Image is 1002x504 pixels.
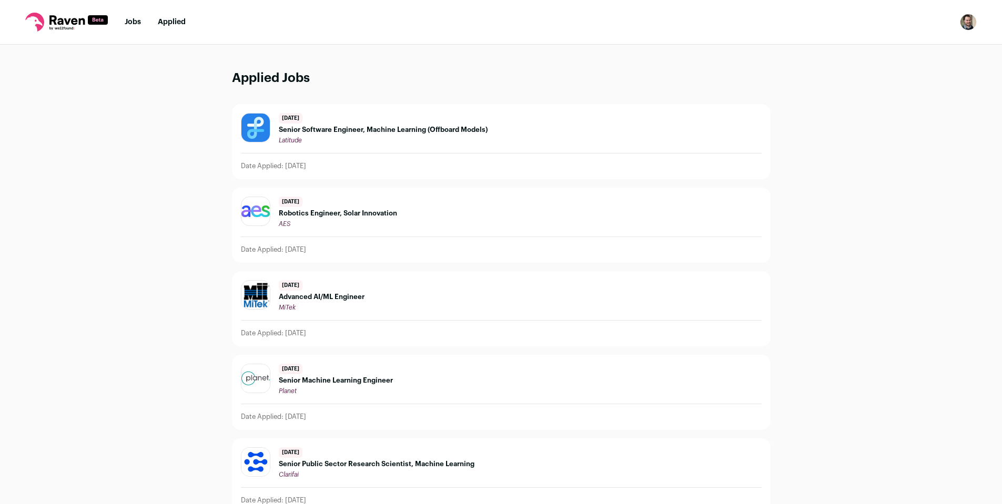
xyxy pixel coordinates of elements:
a: [DATE] Advanced AI/ML Engineer MiTek Date Applied: [DATE] [232,272,770,346]
a: [DATE] Senior Machine Learning Engineer Planet Date Applied: [DATE] [232,355,770,429]
p: Date Applied: [DATE] [241,245,306,254]
img: 9a00d0e4947af6b4ea56c4364dc4312e501bf9a1ee6ef569a38f7fbfe30551e5.jpg [241,205,270,217]
span: Clarifai [279,471,299,478]
span: Robotics Engineer, Solar Innovation [279,209,397,218]
span: [DATE] [279,113,302,124]
img: 0631b81a2027f9984e9ba0e1f135b832a21de523628798486fb477eae4767742.jpg [241,364,270,393]
p: Date Applied: [DATE] [241,329,306,337]
span: Senior Machine Learning Engineer [279,376,393,385]
img: 6dc6cfe9a6b1d5bbaf17d6984afa815556f8a832f5234a9fac502491c1014917.jpg [241,448,270,476]
p: Date Applied: [DATE] [241,162,306,170]
a: Applied [158,18,186,26]
button: Open dropdown [960,14,977,30]
img: 8808025-medium_jpg [960,14,977,30]
img: 280fb21b1100052f297668e20df397326855d788dcd02f897ff759db1962c240.jpg [241,282,270,308]
span: [DATE] [279,197,302,207]
span: Latitude [279,137,302,143]
span: MiTek [279,304,296,311]
a: [DATE] Senior Software Engineer, Machine Learning (Offboard Models) Latitude Date Applied: [DATE] [232,105,770,179]
span: Senior Public Sector Research Scientist, Machine Learning [279,460,474,468]
span: [DATE] [279,447,302,458]
h1: Applied Jobs [232,70,771,87]
img: 01af90d78f032f0e5d5fa901868e005542723043fd608b5e0c4fb4f809ff3ed4 [241,114,270,142]
a: Jobs [125,18,141,26]
span: [DATE] [279,364,302,374]
a: [DATE] Robotics Engineer, Solar Innovation AES Date Applied: [DATE] [232,188,770,262]
span: AES [279,221,291,227]
p: Date Applied: [DATE] [241,413,306,421]
span: [DATE] [279,280,302,291]
span: Advanced AI/ML Engineer [279,293,365,301]
span: Planet [279,388,297,394]
span: Senior Software Engineer, Machine Learning (Offboard Models) [279,126,488,134]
